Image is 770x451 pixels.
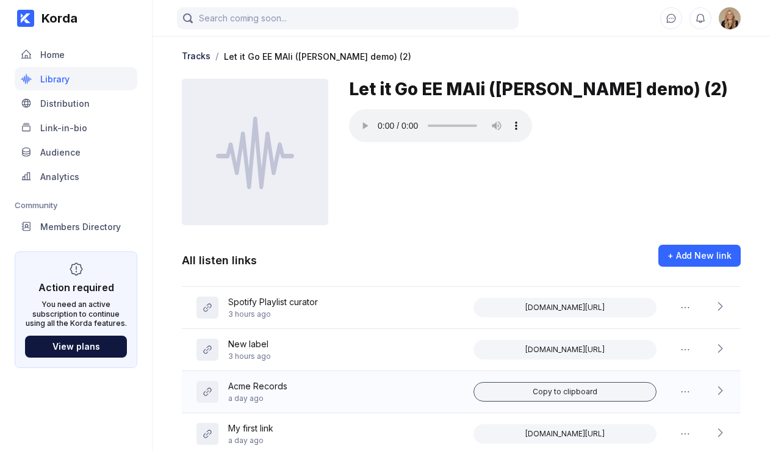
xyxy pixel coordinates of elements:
[15,140,137,165] a: Audience
[40,98,90,109] div: Distribution
[15,165,137,189] a: Analytics
[228,339,271,352] div: New label
[228,352,271,361] div: 3 hours ago
[228,423,273,436] div: My first link
[228,394,287,403] div: a day ago
[182,51,210,61] div: Tracks
[40,171,79,182] div: Analytics
[15,116,137,140] a: Link-in-bio
[38,281,114,294] div: Action required
[25,336,127,358] button: View plans
[473,340,657,359] button: [DOMAIN_NAME][URL]
[15,200,137,210] div: Community
[15,67,137,92] a: Library
[473,424,657,444] button: [DOMAIN_NAME][URL]
[525,345,605,355] div: [DOMAIN_NAME][URL]
[224,51,411,62] div: Let it Go EE MAli ([PERSON_NAME] demo) (2)
[52,341,100,352] div: View plans
[228,436,273,445] div: a day ago
[215,50,219,62] div: /
[667,250,732,262] div: + Add New link
[182,254,257,267] div: All listen links
[719,7,741,29] div: Alina Verbenchuk
[228,309,318,319] div: 3 hours ago
[15,43,137,67] a: Home
[525,429,605,439] div: [DOMAIN_NAME][URL]
[182,49,210,61] a: Tracks
[15,215,137,239] a: Members Directory
[25,300,127,328] div: You need an active subscription to continue using all the Korda features.
[525,303,605,312] div: [DOMAIN_NAME][URL]
[40,147,81,157] div: Audience
[40,49,65,60] div: Home
[349,79,728,99] div: Let it Go EE MAli ([PERSON_NAME] demo) (2)
[40,74,70,84] div: Library
[658,245,741,267] button: + Add New link
[40,123,87,133] div: Link-in-bio
[177,7,519,29] input: Search coming soon...
[473,298,657,317] button: [DOMAIN_NAME][URL]
[719,7,741,29] img: 160x160
[533,387,597,397] div: Copy to clipboard
[40,222,121,232] div: Members Directory
[473,382,657,402] button: Copy to clipboard
[228,381,287,394] div: Acme Records
[228,297,318,309] div: Spotify Playlist curator
[34,11,77,26] div: Korda
[15,92,137,116] a: Distribution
